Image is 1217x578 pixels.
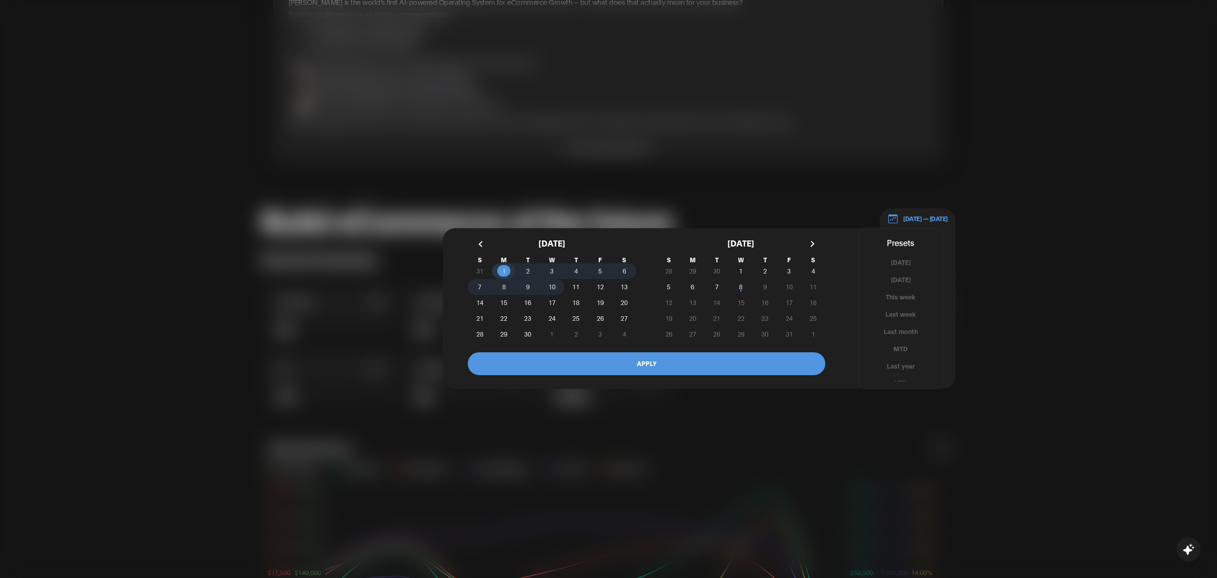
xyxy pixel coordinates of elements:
[880,208,956,229] button: [DATE] — [DATE][DATE]SMTWTFS311234567891011121314151617181920212223242526272829301234[DATE]SMTWTF...
[729,295,753,311] button: 15
[786,293,793,312] span: 17
[786,278,793,296] span: 10
[802,256,825,263] span: S
[621,278,628,296] span: 13
[667,278,670,296] span: 5
[753,263,777,279] button: 2
[492,279,516,295] button: 8
[729,311,753,326] button: 22
[516,295,540,311] button: 16
[516,311,540,326] button: 23
[564,311,588,326] button: 25
[753,295,777,311] button: 16
[597,293,604,312] span: 19
[492,295,516,311] button: 15
[729,263,753,279] button: 1
[810,309,817,327] span: 25
[802,295,825,311] button: 18
[729,279,753,295] button: 8
[810,278,817,296] span: 11
[621,309,628,327] span: 27
[572,293,580,312] span: 18
[705,256,729,263] span: T
[500,293,507,312] span: 15
[777,295,801,311] button: 17
[777,256,801,263] span: F
[657,230,825,256] div: [DATE]
[859,378,943,388] button: YTD
[613,311,636,326] button: 27
[502,262,506,280] span: 1
[691,278,695,296] span: 6
[468,295,492,311] button: 14
[665,325,672,343] span: 26
[564,263,588,279] button: 4
[689,325,696,343] span: 27
[613,279,636,295] button: 13
[859,361,943,371] button: Last year
[859,275,943,285] button: [DATE]
[753,311,777,326] button: 23
[786,325,793,343] span: 31
[468,311,492,326] button: 21
[705,295,729,311] button: 14
[777,279,801,295] button: 10
[549,278,556,296] span: 10
[588,311,612,326] button: 26
[777,263,801,279] button: 3
[564,295,588,311] button: 18
[478,278,482,296] span: 7
[588,279,612,295] button: 12
[468,352,825,375] button: APPLY
[516,263,540,279] button: 2
[887,213,899,224] img: 01.01.24 — 07.01.24
[588,295,612,311] button: 19
[681,311,704,326] button: 20
[588,256,612,263] span: F
[763,278,767,296] span: 9
[468,279,492,295] button: 7
[549,293,556,312] span: 17
[665,293,672,312] span: 12
[714,293,721,312] span: 14
[550,262,554,280] span: 3
[492,263,516,279] button: 1
[549,309,556,327] span: 24
[540,263,564,279] button: 3
[729,256,753,263] span: W
[492,326,516,342] button: 29
[476,325,484,343] span: 28
[597,278,604,296] span: 12
[564,279,588,295] button: 11
[500,309,507,327] span: 22
[729,326,753,342] button: 29
[738,293,745,312] span: 15
[681,295,704,311] button: 13
[681,279,704,295] button: 6
[705,326,729,342] button: 28
[753,326,777,342] button: 30
[777,326,801,342] button: 31
[777,311,801,326] button: 24
[468,326,492,342] button: 28
[657,295,681,311] button: 12
[812,262,815,280] span: 4
[738,309,745,327] span: 22
[613,295,636,311] button: 20
[540,256,564,263] span: W
[761,309,768,327] span: 23
[859,344,943,354] button: MTD
[574,262,578,280] span: 4
[540,279,564,295] button: 10
[502,278,506,296] span: 8
[714,309,721,327] span: 21
[802,279,825,295] button: 11
[588,263,612,279] button: 5
[525,293,532,312] span: 16
[597,309,604,327] span: 26
[739,278,743,296] span: 8
[468,256,492,263] span: S
[739,262,743,280] span: 1
[681,326,704,342] button: 27
[761,325,768,343] span: 30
